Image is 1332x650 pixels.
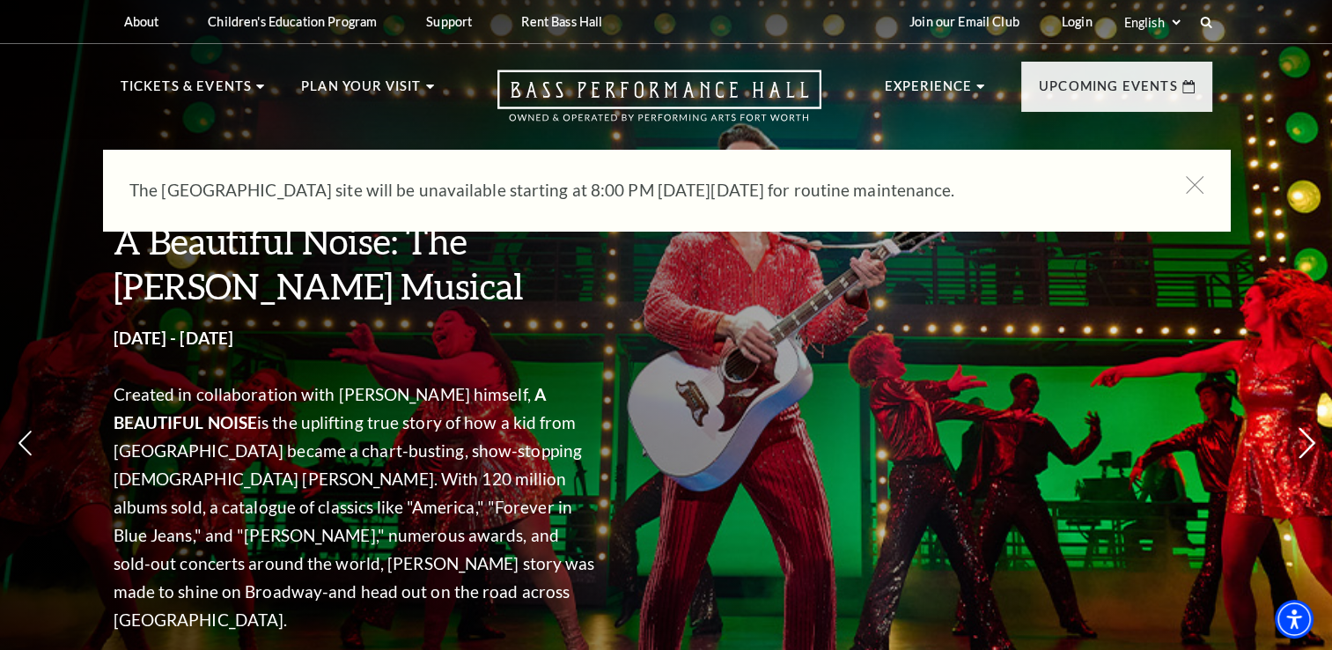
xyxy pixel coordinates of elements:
[129,176,1151,204] p: The [GEOGRAPHIC_DATA] site will be unavailable starting at 8:00 PM [DATE][DATE] for routine maint...
[114,384,546,432] strong: A BEAUTIFUL NOISE
[1275,600,1314,639] div: Accessibility Menu
[521,14,602,29] p: Rent Bass Hall
[426,14,472,29] p: Support
[114,412,595,630] span: is the uplifting true story of how a kid from [GEOGRAPHIC_DATA] became a chart-busting, show-stop...
[301,76,422,107] p: Plan Your Visit
[208,14,377,29] p: Children's Education Program
[114,380,598,634] p: Created in collaboration with [PERSON_NAME] himself,
[1039,76,1178,107] p: Upcoming Events
[114,218,598,308] h3: A Beautiful Noise: The [PERSON_NAME] Musical
[1121,14,1183,31] select: Select:
[885,76,973,107] p: Experience
[434,70,885,139] a: Open this option
[121,76,253,107] p: Tickets & Events
[114,328,234,348] strong: [DATE] - [DATE]
[124,14,159,29] p: About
